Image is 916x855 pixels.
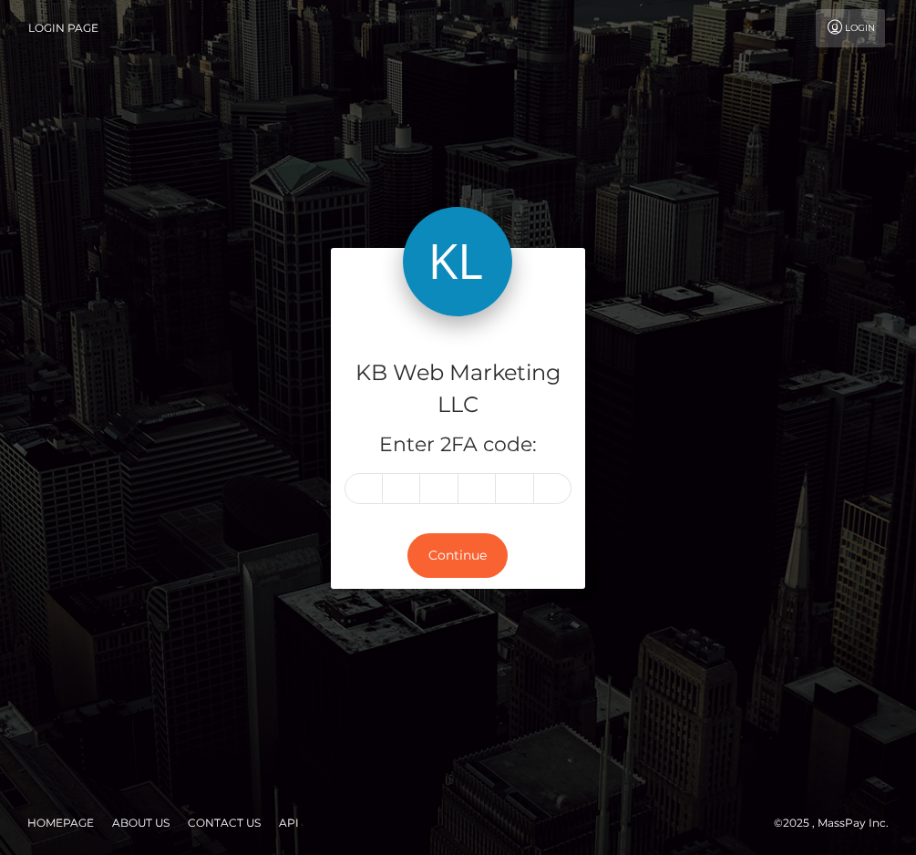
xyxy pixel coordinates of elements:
[774,813,902,833] div: © 2025 , MassPay Inc.
[345,357,572,421] h4: KB Web Marketing LLC
[403,207,512,316] img: KB Web Marketing LLC
[272,809,306,837] a: API
[105,809,177,837] a: About Us
[20,809,101,837] a: Homepage
[407,533,508,578] button: Continue
[345,431,572,459] h5: Enter 2FA code:
[816,9,885,47] a: Login
[28,9,98,47] a: Login Page
[180,809,268,837] a: Contact Us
